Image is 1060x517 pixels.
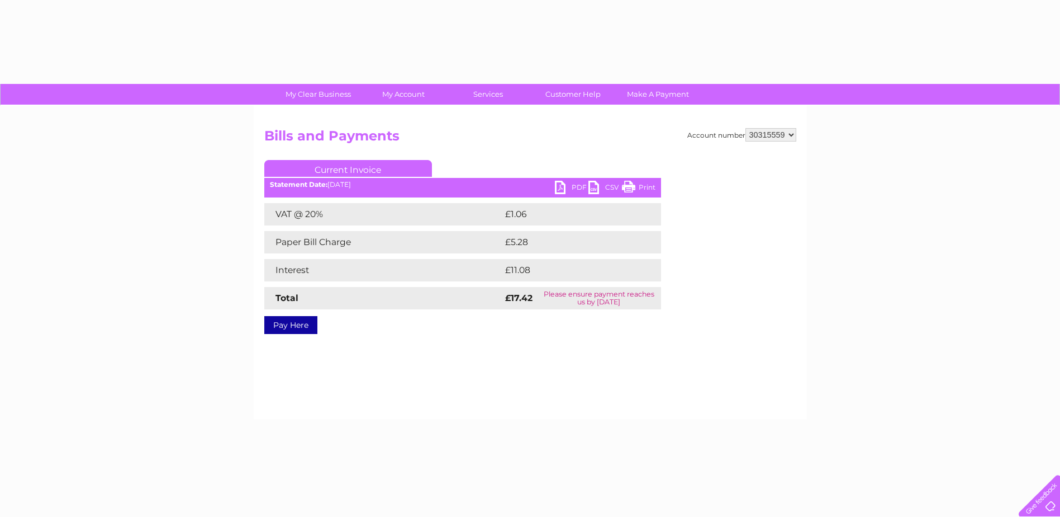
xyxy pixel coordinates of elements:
div: [DATE] [264,181,661,189]
td: VAT @ 20% [264,203,502,225]
a: CSV [588,181,622,197]
a: Print [622,181,655,197]
a: My Account [357,84,449,105]
a: Customer Help [527,84,619,105]
b: Statement Date: [270,180,327,189]
td: Paper Bill Charge [264,231,502,253]
a: Make A Payment [612,84,704,105]
td: £1.06 [502,203,634,225]
td: Please ensure payment reaches us by [DATE] [537,287,660,309]
a: My Clear Business [272,84,364,105]
td: £5.28 [502,231,635,253]
strong: Total [275,293,298,303]
div: Account number [687,128,796,142]
a: PDF [555,181,588,197]
td: Interest [264,259,502,281]
a: Services [442,84,534,105]
h2: Bills and Payments [264,128,796,149]
a: Pay Here [264,316,317,334]
strong: £17.42 [505,293,533,303]
td: £11.08 [502,259,636,281]
a: Current Invoice [264,160,432,177]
